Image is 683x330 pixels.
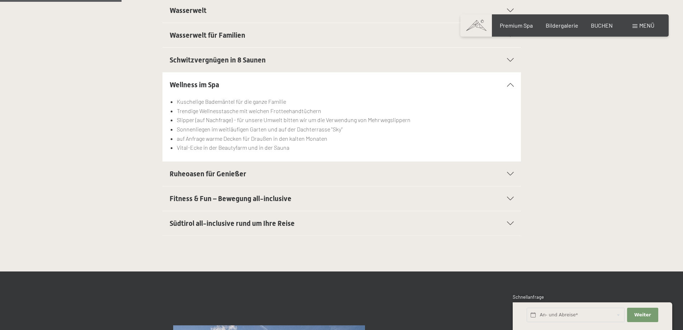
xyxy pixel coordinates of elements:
span: Wasserwelt für Familien [170,31,245,39]
a: Premium Spa [500,22,533,29]
span: Ruheoasen für Genießer [170,169,246,178]
span: Schwitzvergnügen in 8 Saunen [170,56,266,64]
span: Weiter [634,312,651,318]
span: Fitness & Fun – Bewegung all-inclusive [170,194,291,203]
li: Trendige Wellnesstasche mit weichen Frotteehandtüchern [177,106,513,116]
li: Kuschelige Bademäntel für die ganze Familie [177,97,513,106]
span: Schnellanfrage [513,294,544,300]
span: Wellness im Spa [170,80,219,89]
li: Slipper (auf Nachfrage) - für unsere Umwelt bitten wir um die Verwendung von Mehrwegslippern [177,115,513,125]
span: Wasserwelt [170,6,207,15]
li: auf Anfrage warme Decken für Draußen in den kalten Monaten [177,134,513,143]
a: BUCHEN [591,22,613,29]
span: Menü [639,22,654,29]
li: Vital-Ecke in der Beautyfarm und in der Sauna [177,143,513,152]
a: Bildergalerie [546,22,578,29]
span: Südtirol all-inclusive rund um Ihre Reise [170,219,295,228]
li: Sonnenliegen im weitläufigen Garten und auf der Dachterrasse "Sky" [177,125,513,134]
button: Weiter [627,308,658,322]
